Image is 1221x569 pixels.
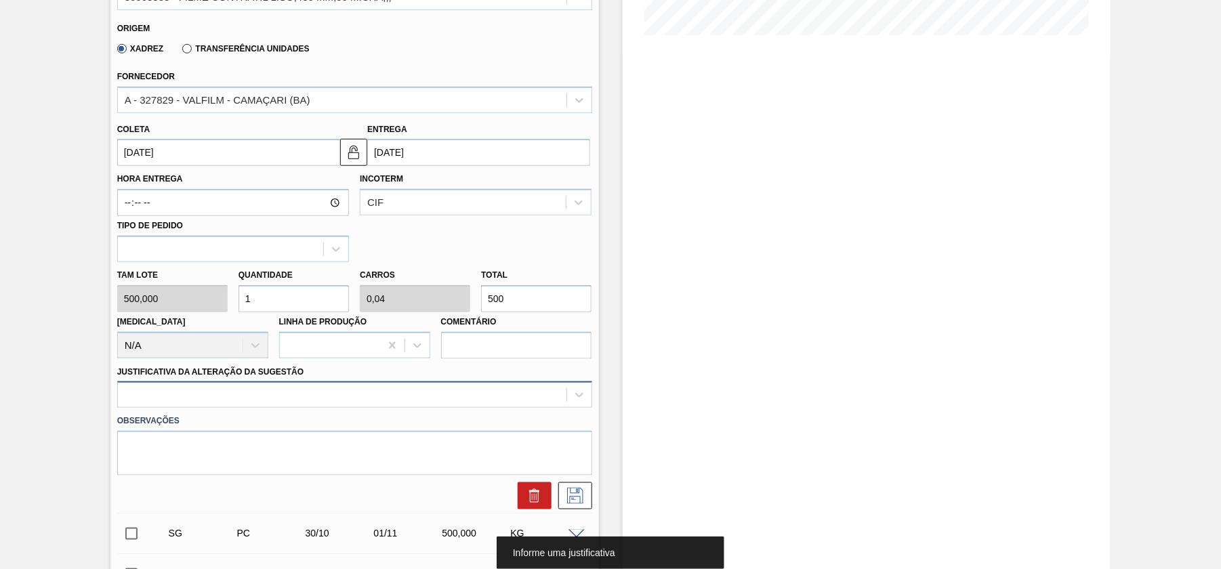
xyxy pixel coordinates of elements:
div: Salvar Sugestão [552,482,592,509]
div: Excluir Sugestão [511,482,552,509]
img: unlocked [346,144,362,161]
div: KG [507,528,583,539]
div: 30/10/2025 [302,528,378,539]
div: 500,000 [439,528,515,539]
div: 01/11/2025 [371,528,447,539]
label: Observações [117,411,592,431]
span: Informe uma justificativa [513,547,615,558]
label: Coleta [117,125,150,134]
button: unlocked [340,139,367,166]
label: Justificativa da Alteração da Sugestão [117,367,304,377]
input: dd/mm/yyyy [117,139,340,166]
label: Xadrez [117,44,164,54]
label: Total [481,270,508,280]
label: Comentário [441,312,592,332]
label: Origem [117,24,150,33]
div: Sugestão Criada [165,528,241,539]
label: Incoterm [360,174,403,184]
label: [MEDICAL_DATA] [117,317,186,326]
label: Fornecedor [117,72,175,81]
input: dd/mm/yyyy [367,139,590,166]
label: Tipo de pedido [117,221,183,230]
label: Hora Entrega [117,169,349,189]
label: Tam lote [117,266,228,285]
label: Linha de Produção [279,317,367,326]
label: Transferência Unidades [182,44,309,54]
div: A - 327829 - VALFILM - CAMAÇARI (BA) [125,94,310,106]
label: Entrega [367,125,407,134]
div: CIF [367,197,384,209]
div: Pedido de Compra [234,528,310,539]
label: Carros [360,270,395,280]
label: Quantidade [239,270,293,280]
